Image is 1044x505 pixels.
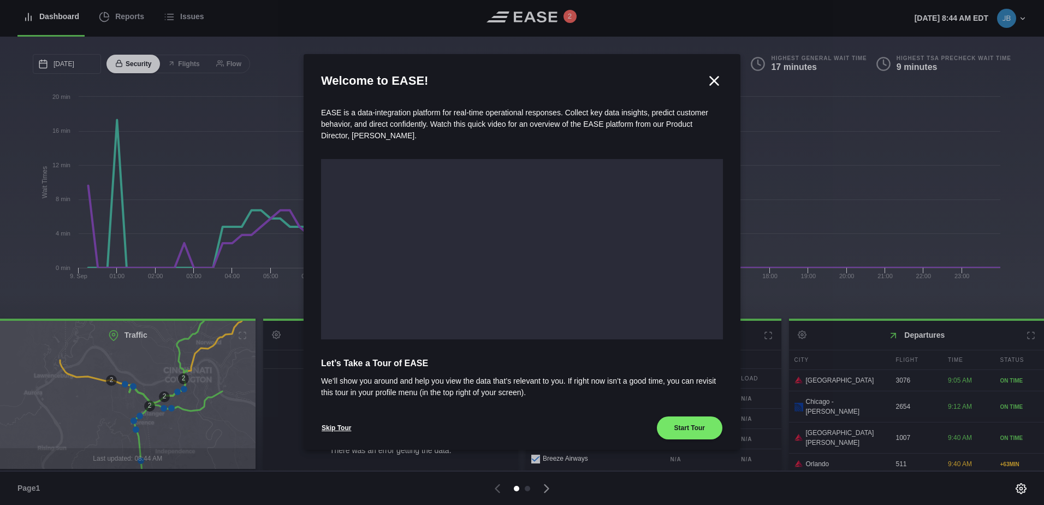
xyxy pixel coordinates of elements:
[321,357,723,370] span: Let’s Take a Tour of EASE
[321,159,723,339] iframe: onboarding
[321,416,352,440] button: Skip Tour
[321,375,723,398] span: We’ll show you around and help you view the data that’s relevant to you. If right now isn’t a goo...
[321,108,708,140] span: EASE is a data-integration platform for real-time operational responses. Collect key data insight...
[321,72,705,90] h2: Welcome to EASE!
[656,416,723,440] button: Start Tour
[17,483,45,494] span: Page 1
